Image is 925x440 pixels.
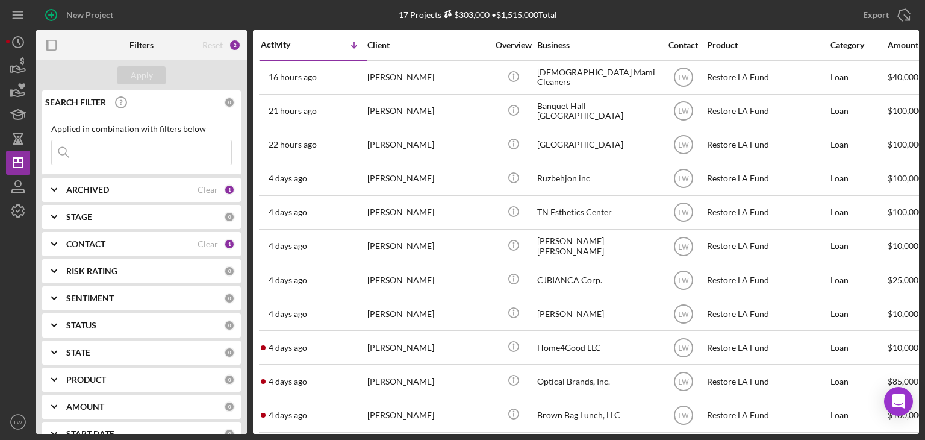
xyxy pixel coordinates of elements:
div: Banquet Hall [GEOGRAPHIC_DATA] [537,95,658,127]
div: Restore LA Fund [707,163,827,195]
div: Loan [830,129,886,161]
div: [PERSON_NAME] [367,298,488,330]
span: $10,000 [888,309,918,319]
b: Filters [129,40,154,50]
b: RISK RATING [66,266,117,276]
text: LW [678,175,689,183]
div: Restore LA Fund [707,196,827,228]
div: Loan [830,298,886,330]
div: Clear [198,239,218,249]
span: $100,000 [888,410,923,420]
time: 2025-08-29 22:31 [269,377,307,386]
div: [PERSON_NAME] [367,163,488,195]
div: Optical Brands, Inc. [537,365,658,397]
div: 1 [224,239,235,250]
div: Activity [261,40,314,49]
div: Category [830,40,886,50]
div: Restore LA Fund [707,298,827,330]
button: New Project [36,3,125,27]
div: 0 [224,429,235,439]
div: $303,000 [441,10,490,20]
div: [PERSON_NAME] [367,230,488,262]
div: [PERSON_NAME] [537,298,658,330]
div: Clear [198,185,218,195]
div: Restore LA Fund [707,230,827,262]
div: Restore LA Fund [707,399,827,431]
div: Restore LA Fund [707,129,827,161]
div: CJBIANCA Corp. [537,264,658,296]
div: Product [707,40,827,50]
div: Loan [830,61,886,93]
div: Client [367,40,488,50]
div: 2 [229,39,241,51]
text: LW [14,419,23,426]
div: [GEOGRAPHIC_DATA] [537,129,658,161]
div: [PERSON_NAME] [367,196,488,228]
text: LW [678,107,689,116]
span: $10,000 [888,240,918,251]
div: Restore LA Fund [707,95,827,127]
b: CONTACT [66,239,105,249]
time: 2025-09-02 18:09 [269,140,317,149]
text: LW [678,344,689,352]
b: SEARCH FILTER [45,98,106,107]
div: Ruzbehjon inc [537,163,658,195]
time: 2025-09-02 18:55 [269,106,317,116]
span: $40,000 [888,72,918,82]
div: 17 Projects • $1,515,000 Total [399,10,557,20]
div: Restore LA Fund [707,264,827,296]
div: Restore LA Fund [707,365,827,397]
span: $100,000 [888,173,923,183]
div: Business [537,40,658,50]
div: 0 [224,401,235,412]
div: Loan [830,95,886,127]
b: STATE [66,348,90,357]
b: AMOUNT [66,402,104,412]
button: Export [851,3,919,27]
text: LW [678,412,689,420]
div: TN Esthetics Center [537,196,658,228]
div: 1 [224,184,235,195]
span: $100,000 [888,105,923,116]
b: START DATE [66,429,114,439]
text: LW [678,74,689,82]
div: Reset [202,40,223,50]
div: Loan [830,399,886,431]
b: SENTIMENT [66,294,114,303]
time: 2025-08-29 22:43 [269,343,307,353]
span: $85,000 [888,376,918,386]
time: 2025-08-29 23:35 [269,241,307,251]
div: [PERSON_NAME] [367,129,488,161]
div: Open Intercom Messenger [884,387,913,416]
button: Apply [117,66,166,84]
div: [DEMOGRAPHIC_DATA] Mami Cleaners [537,61,658,93]
b: ARCHIVED [66,185,109,195]
b: STATUS [66,321,96,330]
text: LW [678,209,689,217]
div: 0 [224,347,235,358]
div: Home4Good LLC [537,332,658,363]
b: STAGE [66,212,92,222]
div: Apply [131,66,153,84]
text: LW [678,276,689,284]
text: LW [678,310,689,318]
span: $100,000 [888,207,923,217]
div: Restore LA Fund [707,61,827,93]
time: 2025-08-29 22:49 [269,309,307,319]
div: [PERSON_NAME] [367,61,488,93]
time: 2025-09-03 00:00 [269,72,317,82]
div: 0 [224,374,235,385]
span: $25,000 [888,275,918,285]
div: [PERSON_NAME] [367,264,488,296]
button: LW [6,410,30,434]
div: Export [863,3,889,27]
div: Loan [830,365,886,397]
div: Loan [830,264,886,296]
text: LW [678,377,689,386]
div: Applied in combination with filters below [51,124,232,134]
time: 2025-08-30 00:11 [269,207,307,217]
text: LW [678,242,689,251]
span: $100,000 [888,139,923,149]
div: 0 [224,320,235,331]
div: [PERSON_NAME] [367,365,488,397]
